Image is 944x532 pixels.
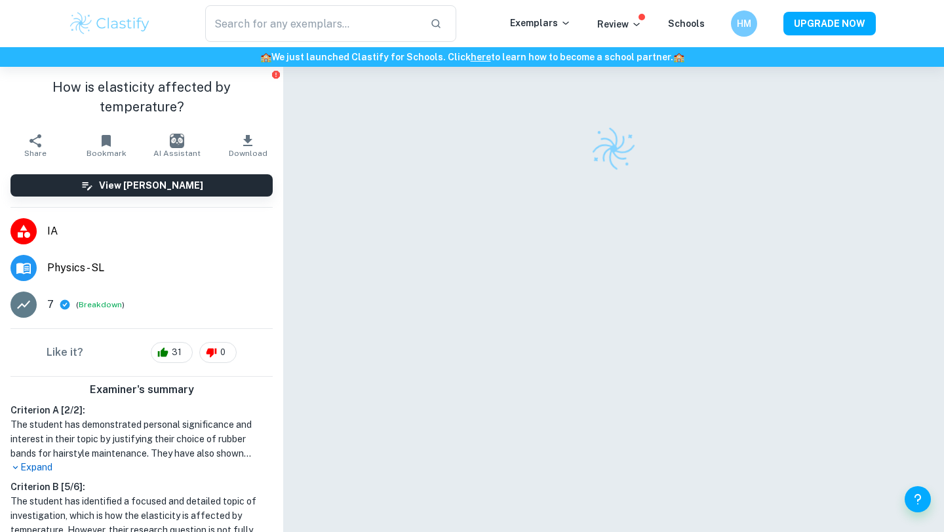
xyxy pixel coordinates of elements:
button: HM [731,10,757,37]
button: View [PERSON_NAME] [10,174,273,197]
h6: HM [737,16,752,31]
h6: Like it? [47,345,83,360]
span: Download [229,149,267,158]
span: 31 [165,346,189,359]
button: Report issue [271,69,281,79]
h6: Criterion A [ 2 / 2 ]: [10,403,273,417]
button: Download [212,127,283,164]
span: Share [24,149,47,158]
h1: The student has demonstrated personal significance and interest in their topic by justifying thei... [10,417,273,461]
span: 0 [213,346,233,359]
button: Bookmark [71,127,142,164]
span: AI Assistant [153,149,201,158]
button: UPGRADE NOW [783,12,876,35]
p: Review [597,17,642,31]
h6: Examiner's summary [5,382,278,398]
input: Search for any exemplars... [205,5,420,42]
h6: We just launched Clastify for Schools. Click to learn how to become a school partner. [3,50,941,64]
span: Physics - SL [47,260,273,276]
span: ( ) [76,299,125,311]
img: Clastify logo [588,123,639,174]
button: Breakdown [79,299,122,311]
a: here [471,52,491,62]
img: AI Assistant [170,134,184,148]
button: Help and Feedback [905,486,931,512]
span: IA [47,223,273,239]
button: AI Assistant [142,127,212,164]
h6: Criterion B [ 5 / 6 ]: [10,480,273,494]
a: Schools [668,18,705,29]
p: Expand [10,461,273,474]
h1: How is elasticity affected by temperature? [10,77,273,117]
img: Clastify logo [68,10,151,37]
span: 🏫 [260,52,271,62]
span: 🏫 [673,52,684,62]
p: Exemplars [510,16,571,30]
span: Bookmark [87,149,127,158]
h6: View [PERSON_NAME] [99,178,203,193]
p: 7 [47,297,54,313]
